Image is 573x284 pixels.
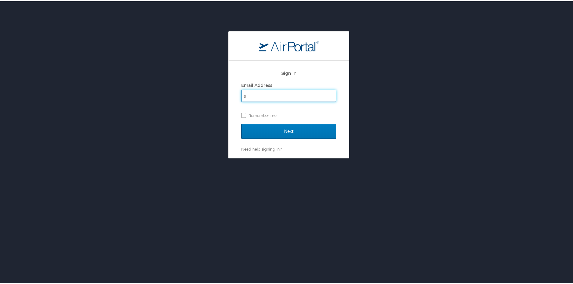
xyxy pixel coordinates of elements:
[259,39,319,50] img: logo
[241,81,272,87] label: Email Address
[241,69,336,75] h2: Sign In
[241,110,336,119] label: Remember me
[241,145,282,150] a: Need help signing in?
[241,123,336,138] input: Next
